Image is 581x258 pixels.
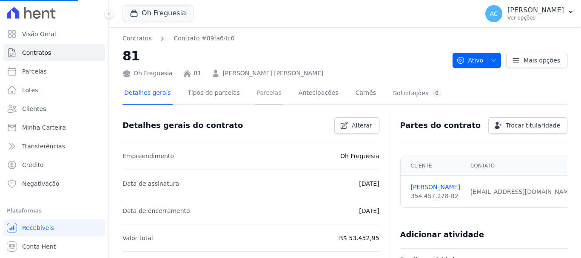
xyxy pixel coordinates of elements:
[359,206,379,216] p: [DATE]
[3,156,105,173] a: Crédito
[22,86,38,94] span: Lotes
[453,53,501,68] button: Ativo
[122,120,243,130] h3: Detalhes gerais do contrato
[334,117,379,133] a: Alterar
[3,26,105,43] a: Visão Geral
[22,242,56,251] span: Conta Hent
[411,192,460,201] div: 354.457.278-82
[122,34,151,43] a: Contratos
[297,82,340,105] a: Antecipações
[401,156,465,176] th: Cliente
[339,233,379,243] p: R$ 53.452,95
[470,187,575,196] div: [EMAIL_ADDRESS][DOMAIN_NAME]
[122,82,173,105] a: Detalhes gerais
[122,69,173,78] div: Oh Freguesia
[122,206,190,216] p: Data de encerramento
[3,100,105,117] a: Clientes
[3,175,105,192] a: Negativação
[22,105,46,113] span: Clientes
[432,89,442,97] div: 0
[488,117,567,133] a: Trocar titularidade
[524,56,560,65] span: Mais opções
[186,82,242,105] a: Tipos de parcelas
[490,11,498,17] span: AC
[353,82,378,105] a: Carnês
[340,151,379,161] p: Oh Freguesia
[22,48,51,57] span: Contratos
[3,219,105,236] a: Recebíveis
[359,179,379,189] p: [DATE]
[400,230,484,240] h3: Adicionar atividade
[22,224,54,232] span: Recebíveis
[122,233,153,243] p: Valor total
[478,2,581,26] button: AC [PERSON_NAME] Ver opções
[352,121,372,130] span: Alterar
[174,34,234,43] a: Contrato #09fa64c0
[122,34,234,43] nav: Breadcrumb
[3,63,105,80] a: Parcelas
[465,156,580,176] th: Contato
[22,123,66,132] span: Minha Carteira
[3,238,105,255] a: Conta Hent
[222,69,323,78] a: [PERSON_NAME] [PERSON_NAME]
[3,82,105,99] a: Lotes
[506,121,560,130] span: Trocar titularidade
[122,5,194,21] button: Oh Freguesia
[391,82,444,105] a: Solicitações0
[122,179,179,189] p: Data de assinatura
[393,89,442,97] div: Solicitações
[122,46,446,65] h2: 81
[400,120,481,130] h3: Partes do contrato
[3,44,105,61] a: Contratos
[506,53,567,68] a: Mais opções
[122,34,446,43] nav: Breadcrumb
[456,53,484,68] span: Ativo
[507,6,564,14] p: [PERSON_NAME]
[7,206,102,216] div: Plataformas
[22,161,44,169] span: Crédito
[22,67,47,76] span: Parcelas
[194,69,202,78] a: 81
[122,151,174,161] p: Empreendimento
[22,30,56,38] span: Visão Geral
[22,142,65,150] span: Transferências
[3,138,105,155] a: Transferências
[255,82,283,105] a: Parcelas
[411,183,460,192] a: [PERSON_NAME]
[3,119,105,136] a: Minha Carteira
[22,179,60,188] span: Negativação
[507,14,564,21] p: Ver opções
